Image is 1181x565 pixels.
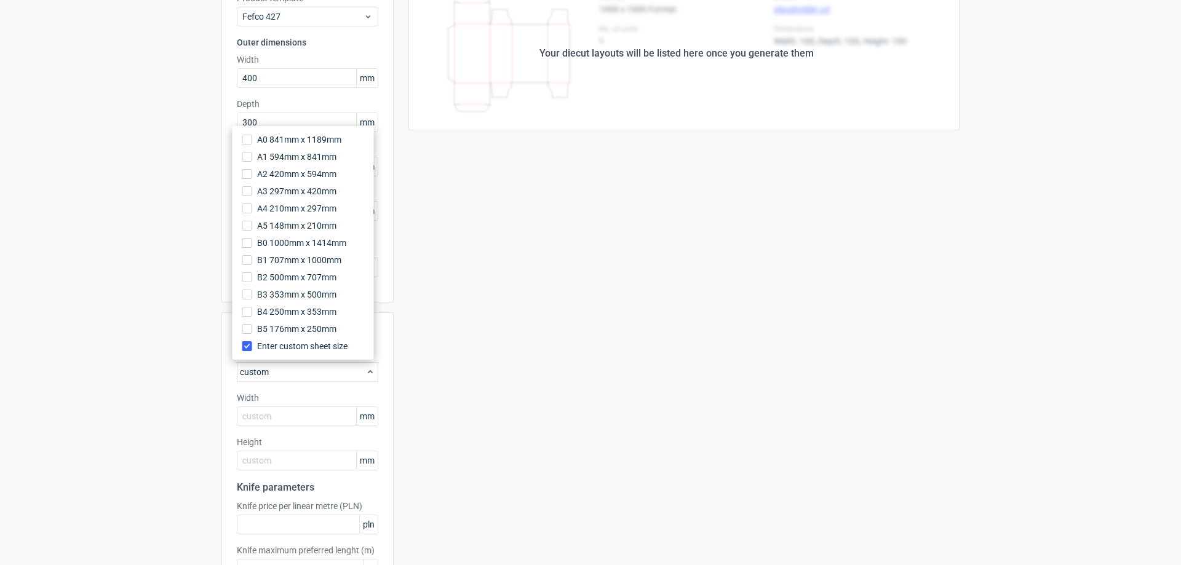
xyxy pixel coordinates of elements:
label: Width [237,392,378,404]
h2: Knife parameters [237,480,378,495]
span: A2 420mm x 594mm [257,168,336,180]
span: mm [356,451,378,470]
label: Knife maximum preferred lenght (m) [237,544,378,556]
span: A1 594mm x 841mm [257,151,336,163]
span: pln [359,515,378,534]
span: Enter custom sheet size [257,340,348,352]
div: Your diecut layouts will be listed here once you generate them [539,46,814,61]
span: A0 841mm x 1189mm [257,133,341,146]
div: custom [237,362,378,382]
label: Depth [237,98,378,110]
span: B4 250mm x 353mm [257,306,336,318]
h3: Outer dimensions [237,36,378,49]
input: custom [237,451,378,470]
span: B3 353mm x 500mm [257,288,336,301]
label: Height [237,436,378,448]
span: B2 500mm x 707mm [257,271,336,283]
label: Width [237,53,378,66]
span: B5 176mm x 250mm [257,323,336,335]
span: mm [356,69,378,87]
span: mm [356,407,378,425]
input: custom [237,406,378,426]
span: A4 210mm x 297mm [257,202,336,215]
span: A3 297mm x 420mm [257,185,336,197]
span: B0 1000mm x 1414mm [257,237,346,249]
span: Fefco 427 [242,10,364,23]
span: B1 707mm x 1000mm [257,254,341,266]
span: mm [356,113,378,132]
label: Knife price per linear metre (PLN) [237,500,378,512]
span: A5 148mm x 210mm [257,219,336,232]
